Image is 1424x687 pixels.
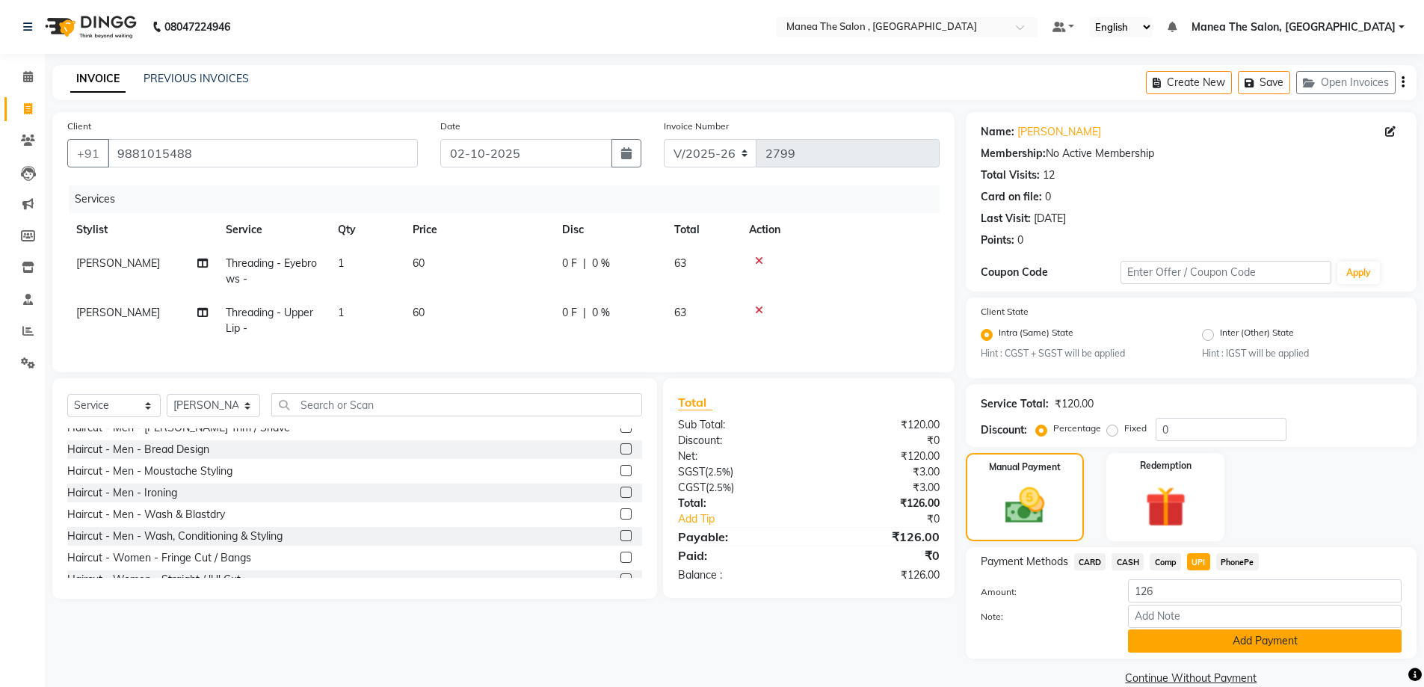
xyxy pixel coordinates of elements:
[667,546,809,564] div: Paid:
[440,120,460,133] label: Date
[809,464,951,480] div: ₹3.00
[1220,326,1294,344] label: Inter (Other) State
[981,232,1014,248] div: Points:
[809,449,951,464] div: ₹120.00
[809,496,951,511] div: ₹126.00
[970,610,1118,623] label: Note:
[674,306,686,319] span: 63
[1055,396,1094,412] div: ₹120.00
[678,465,705,478] span: SGST
[969,671,1414,686] a: Continue Without Payment
[809,480,951,496] div: ₹3.00
[1150,553,1181,570] span: Comp
[1132,481,1199,532] img: _gift.svg
[667,496,809,511] div: Total:
[664,120,729,133] label: Invoice Number
[38,6,141,48] img: logo
[667,433,809,449] div: Discount:
[67,572,241,588] div: Haircut - Women - Straight / 'U' Cut
[833,511,951,527] div: ₹0
[338,306,344,319] span: 1
[981,422,1027,438] div: Discount:
[1124,422,1147,435] label: Fixed
[271,393,642,416] input: Search or Scan
[67,120,91,133] label: Client
[592,305,610,321] span: 0 %
[981,124,1014,140] div: Name:
[667,480,809,496] div: ( )
[667,449,809,464] div: Net:
[144,72,249,85] a: PREVIOUS INVOICES
[981,396,1049,412] div: Service Total:
[583,256,586,271] span: |
[1043,167,1055,183] div: 12
[665,213,740,247] th: Total
[1121,261,1331,284] input: Enter Offer / Coupon Code
[413,256,425,270] span: 60
[67,507,225,523] div: Haircut - Men - Wash & Blastdry
[809,417,951,433] div: ₹120.00
[981,305,1029,318] label: Client State
[981,146,1402,161] div: No Active Membership
[67,550,251,566] div: Haircut - Women - Fringe Cut / Bangs
[67,213,217,247] th: Stylist
[993,483,1057,529] img: _cash.svg
[562,256,577,271] span: 0 F
[329,213,404,247] th: Qty
[562,305,577,321] span: 0 F
[1017,232,1023,248] div: 0
[1296,71,1396,94] button: Open Invoices
[981,211,1031,227] div: Last Visit:
[67,139,109,167] button: +91
[338,256,344,270] span: 1
[226,306,313,335] span: Threading - Upper Lip -
[67,463,232,479] div: Haircut - Men - Moustache Styling
[67,442,209,458] div: Haircut - Men - Bread Design
[740,213,940,247] th: Action
[709,481,731,493] span: 2.5%
[981,146,1046,161] div: Membership:
[809,528,951,546] div: ₹126.00
[1034,211,1066,227] div: [DATE]
[667,511,832,527] a: Add Tip
[553,213,665,247] th: Disc
[678,481,706,494] span: CGST
[67,420,290,436] div: Haircut - Men - [PERSON_NAME] Trim / Shave
[981,189,1042,205] div: Card on file:
[1337,262,1380,284] button: Apply
[1053,422,1101,435] label: Percentage
[164,6,230,48] b: 08047224946
[108,139,418,167] input: Search by Name/Mobile/Email/Code
[708,466,730,478] span: 2.5%
[1128,605,1402,628] input: Add Note
[981,347,1180,360] small: Hint : CGST + SGST will be applied
[67,485,177,501] div: Haircut - Men - Ironing
[1238,71,1290,94] button: Save
[404,213,553,247] th: Price
[809,567,951,583] div: ₹126.00
[1074,553,1106,570] span: CARD
[1017,124,1101,140] a: [PERSON_NAME]
[981,554,1068,570] span: Payment Methods
[226,256,317,286] span: Threading - Eyebrows -
[1128,629,1402,653] button: Add Payment
[1192,19,1396,35] span: Manea The Salon, [GEOGRAPHIC_DATA]
[667,417,809,433] div: Sub Total:
[1216,553,1259,570] span: PhonePe
[809,546,951,564] div: ₹0
[674,256,686,270] span: 63
[76,306,160,319] span: [PERSON_NAME]
[76,256,160,270] span: [PERSON_NAME]
[667,528,809,546] div: Payable:
[809,433,951,449] div: ₹0
[1140,459,1192,472] label: Redemption
[1202,347,1402,360] small: Hint : IGST will be applied
[413,306,425,319] span: 60
[1045,189,1051,205] div: 0
[989,460,1061,474] label: Manual Payment
[1187,553,1210,570] span: UPI
[999,326,1073,344] label: Intra (Same) State
[592,256,610,271] span: 0 %
[970,585,1118,599] label: Amount:
[217,213,329,247] th: Service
